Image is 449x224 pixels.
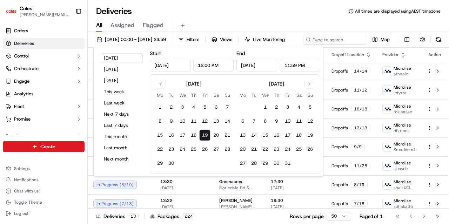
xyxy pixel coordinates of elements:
button: Fleet [3,101,85,112]
button: 18 [293,130,304,141]
span: Dropoffs [331,125,348,131]
button: 15 [154,130,166,141]
span: Microlise [394,179,411,185]
th: Thursday [188,91,199,99]
button: Promise [3,114,85,125]
button: Control [3,50,85,62]
th: Friday [199,91,210,99]
span: Orders [14,28,28,34]
div: Action [427,52,442,57]
span: Dropoffs [331,163,348,169]
button: 1 [260,102,271,113]
button: 17 [282,130,293,141]
button: 13 [237,130,248,141]
span: Analytics [14,91,33,97]
img: microlise_logo.jpeg [383,142,392,151]
th: Monday [237,91,248,99]
input: Got a question? Start typing here... [18,45,126,52]
button: 3 [177,102,188,113]
button: Start new chat [119,69,128,77]
th: Tuesday [248,91,260,99]
button: [DATE] [101,53,143,63]
button: 3 [282,102,293,113]
button: 17 [177,130,188,141]
button: Settings [3,164,85,174]
span: Map [381,36,390,43]
button: 22 [154,144,166,155]
img: microlise_logo.jpeg [383,123,392,133]
button: 26 [304,144,316,155]
p: Rows per page [290,213,324,220]
button: 8 [154,116,166,127]
div: Page 1 of 1 [360,213,383,220]
span: Smaddum1 [394,147,416,152]
a: Orders [3,25,85,36]
button: Coles [20,5,32,12]
button: 27 [210,144,222,155]
input: Type to search [303,35,366,45]
button: Chat with us! [3,186,85,196]
span: All [96,21,102,29]
input: Date [236,59,277,72]
button: 7 [248,116,260,127]
button: [DATE] [101,65,143,74]
img: Coles [6,6,17,17]
button: 18 [188,130,199,141]
a: Powered byPylon [49,118,85,124]
img: microlise_logo.jpeg [383,180,392,189]
div: 13 / 13 [351,125,370,131]
button: 19 [199,130,210,141]
span: Notifications [14,177,39,183]
span: Live Monitoring [253,36,285,43]
button: 11 [293,116,304,127]
div: Start new chat [24,67,115,74]
button: 31 [282,158,293,169]
button: Next month [101,154,143,164]
span: [DATE] 00:00 - [DATE] 23:59 [105,36,166,43]
span: Provider [382,52,399,57]
button: 4 [293,102,304,113]
span: [DATE] [271,204,320,210]
div: 9 / 9 [351,144,365,150]
button: Refresh [434,35,443,45]
img: microlise_logo.jpeg [383,161,392,170]
span: Orchestrate [14,66,39,72]
button: Live Monitoring [241,35,288,45]
h1: Deliveries [96,6,132,17]
span: Greenacres [219,179,242,184]
span: All times are displayed using AEST timezone [355,8,441,14]
button: Map [369,35,393,45]
button: 16 [166,130,177,141]
input: Time [193,59,234,72]
button: 30 [271,158,282,169]
button: Toggle Theme [3,197,85,207]
button: 30 [166,158,177,169]
button: 10 [177,116,188,127]
button: Engage [3,76,85,87]
img: microlise_logo.jpeg [383,199,392,208]
th: Friday [282,91,293,99]
span: Views [220,36,232,43]
span: Create [40,143,55,150]
button: 7 [222,102,233,113]
span: Settings [14,166,30,171]
input: Date [150,59,190,72]
span: [DATE] [160,204,208,210]
span: Engage [14,78,29,84]
div: 💻 [59,102,65,108]
span: sdhaka35 [394,204,413,209]
span: Dropoffs [331,144,348,150]
span: dbullock [394,128,411,134]
th: Tuesday [166,91,177,99]
div: 14 / 14 [351,68,370,74]
button: 4 [188,102,199,113]
button: Next 7 days [101,109,143,119]
span: [DATE] [160,185,208,191]
button: [PERSON_NAME][EMAIL_ADDRESS][PERSON_NAME][DOMAIN_NAME] [20,12,70,18]
span: mklaasse [394,109,412,115]
span: Microlise [394,198,411,204]
span: Dropoffs [331,68,348,74]
span: Toggle Theme [14,199,42,205]
button: 24 [282,144,293,155]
